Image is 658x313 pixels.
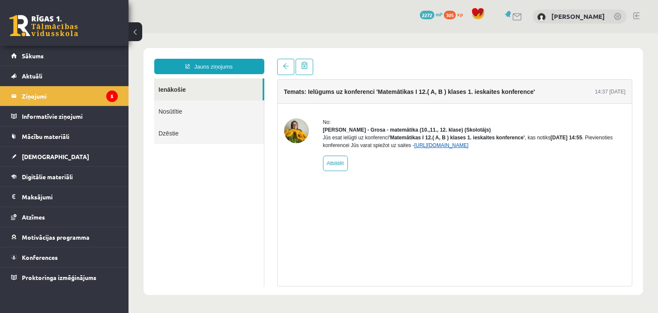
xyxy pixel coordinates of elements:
div: No: [194,85,497,93]
span: Atzīmes [22,213,45,221]
a: Ziņojumi5 [11,86,118,106]
h4: Temats: Ielūgums uz konferenci 'Matemātikas I 12.( A, B ) klases 1. ieskaites konference' [156,55,407,62]
a: 305 xp [444,11,467,18]
span: Motivācijas programma [22,233,90,241]
a: [PERSON_NAME] [551,12,605,21]
div: 14:37 [DATE] [467,55,497,63]
span: 305 [444,11,456,19]
span: Aktuāli [22,72,42,80]
a: Atbildēt [194,123,219,138]
span: 2272 [420,11,434,19]
span: Proktoringa izmēģinājums [22,274,96,281]
a: Dzēstie [26,89,135,111]
a: Aktuāli [11,66,118,86]
img: Viktorija Lastovska [537,13,546,21]
strong: [PERSON_NAME] - Grosa - matemātika (10.,11., 12. klase) (Skolotājs) [194,94,362,100]
b: 'Matemātikas I 12.( A, B ) klases 1. ieskaites konference' [260,102,396,108]
span: xp [457,11,463,18]
span: Digitālie materiāli [22,173,73,181]
a: [URL][DOMAIN_NAME] [286,109,340,115]
a: Rīgas 1. Tālmācības vidusskola [9,15,78,36]
a: Informatīvie ziņojumi [11,106,118,126]
span: mP [436,11,443,18]
span: Konferences [22,253,58,261]
a: Digitālie materiāli [11,167,118,187]
span: [DEMOGRAPHIC_DATA] [22,153,89,160]
div: Jūs esat ielūgti uz konferenci , kas notiks . Pievienoties konferencei Jūs varat spiežot uz saites - [194,101,497,116]
legend: Informatīvie ziņojumi [22,106,118,126]
i: 5 [106,90,118,102]
a: [DEMOGRAPHIC_DATA] [11,147,118,166]
img: Laima Tukāne - Grosa - matemātika (10.,11., 12. klase) [156,85,180,110]
span: Mācību materiāli [22,132,69,140]
a: Atzīmes [11,207,118,227]
a: Proktoringa izmēģinājums [11,268,118,287]
a: Sākums [11,46,118,66]
a: Ienākošie [26,45,134,67]
a: 2272 mP [420,11,443,18]
a: Konferences [11,247,118,267]
a: Motivācijas programma [11,227,118,247]
a: Mācību materiāli [11,126,118,146]
span: Sākums [22,52,44,60]
a: Maksājumi [11,187,118,207]
b: [DATE] 14:55 [422,102,454,108]
a: Nosūtītie [26,67,135,89]
a: Jauns ziņojums [26,26,136,41]
legend: Maksājumi [22,187,118,207]
legend: Ziņojumi [22,86,118,106]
